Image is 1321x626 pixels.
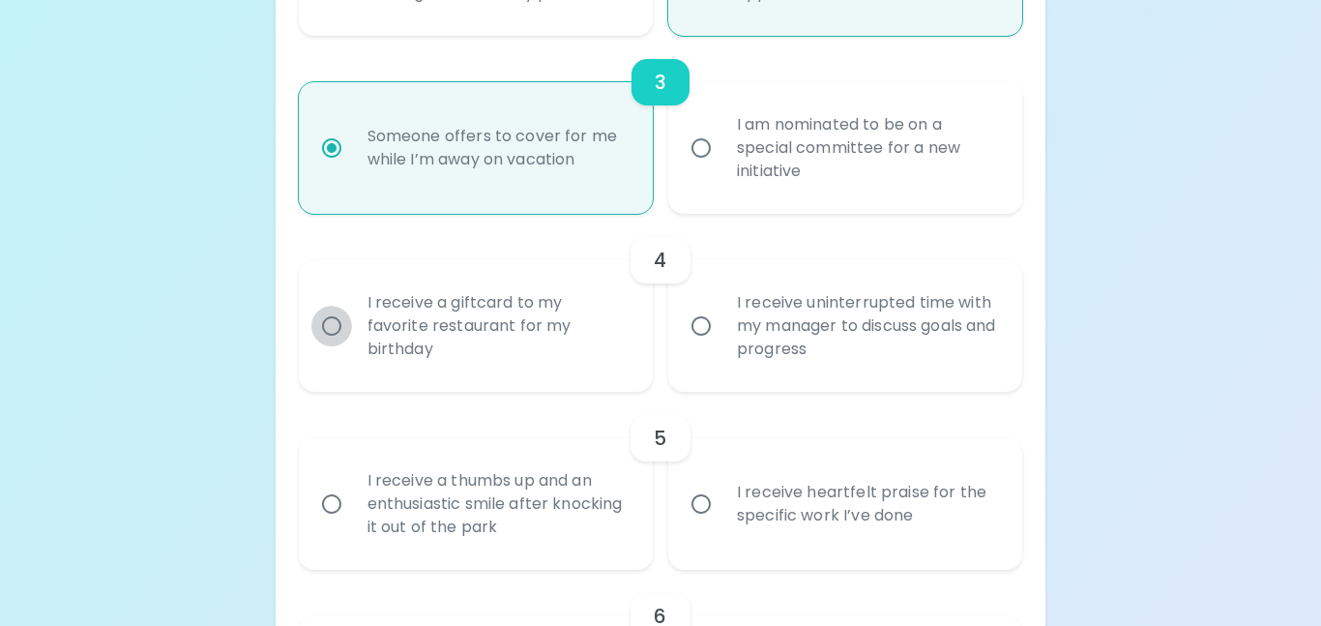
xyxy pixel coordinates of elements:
h6: 4 [654,245,666,276]
div: choice-group-check [299,392,1023,570]
div: I receive a giftcard to my favorite restaurant for my birthday [352,268,642,384]
div: I receive a thumbs up and an enthusiastic smile after knocking it out of the park [352,446,642,562]
div: I receive heartfelt praise for the specific work I’ve done [721,458,1012,551]
h6: 3 [655,67,666,98]
div: choice-group-check [299,36,1023,214]
h6: 5 [654,423,666,454]
div: Someone offers to cover for me while I’m away on vacation [352,102,642,194]
div: choice-group-check [299,214,1023,392]
div: I am nominated to be on a special committee for a new initiative [721,90,1012,206]
div: I receive uninterrupted time with my manager to discuss goals and progress [721,268,1012,384]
